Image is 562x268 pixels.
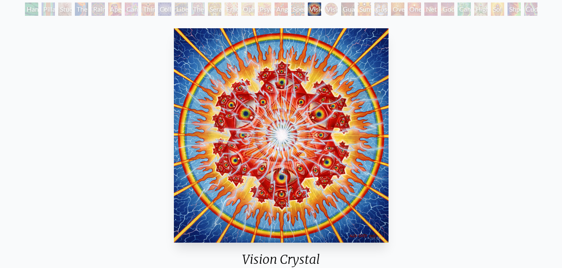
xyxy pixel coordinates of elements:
div: Psychomicrograph of a Fractal Paisley Cherub Feather Tip [258,2,271,16]
div: Vision Crystal [308,2,321,16]
div: Shpongled [508,2,521,16]
div: Fractal Eyes [225,2,238,16]
div: Rainbow Eye Ripple [92,2,105,16]
div: Third Eye Tears of Joy [141,2,155,16]
div: Ophanic Eyelash [241,2,255,16]
div: Cuddle [524,2,537,16]
div: The Torch [75,2,88,16]
div: Aperture [108,2,121,16]
div: Cannafist [458,2,471,16]
div: Green Hand [25,2,38,16]
div: Angel Skin [275,2,288,16]
div: Oversoul [391,2,404,16]
div: One [408,2,421,16]
div: Vision Crystal Tondo [324,2,338,16]
div: Net of Being [424,2,438,16]
div: Godself [441,2,454,16]
div: Spectral Lotus [291,2,305,16]
div: Sunyata [358,2,371,16]
div: Cosmic Elf [374,2,388,16]
div: The Seer [191,2,205,16]
div: Seraphic Transport Docking on the Third Eye [208,2,221,16]
div: Cannabis Sutra [125,2,138,16]
div: Study for the Great Turn [58,2,72,16]
div: Liberation Through Seeing [175,2,188,16]
div: Higher Vision [474,2,488,16]
div: Sol Invictus [491,2,504,16]
img: Vision-Crystal-1997-Alex-Grey-watermarked.jpg [174,28,389,243]
div: Pillar of Awareness [42,2,55,16]
div: Collective Vision [158,2,171,16]
div: Guardian of Infinite Vision [341,2,354,16]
